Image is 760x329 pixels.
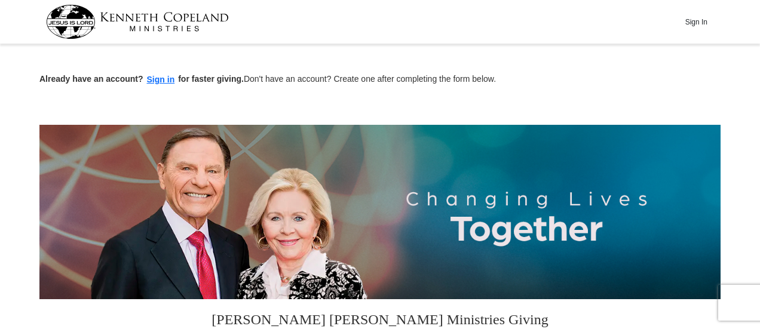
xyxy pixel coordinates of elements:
[678,13,714,31] button: Sign In
[39,74,244,84] strong: Already have an account? for faster giving.
[46,5,229,39] img: kcm-header-logo.svg
[143,73,179,87] button: Sign in
[39,73,721,87] p: Don't have an account? Create one after completing the form below.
